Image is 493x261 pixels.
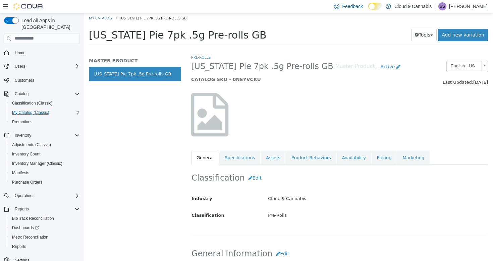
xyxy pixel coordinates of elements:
div: Cloud 9 Cannabis [179,181,409,193]
span: Inventory [12,131,80,139]
button: Reports [12,205,32,213]
a: [US_STATE] Pie 7pk .5g Pre-rolls GB [5,55,97,69]
button: Customers [1,75,83,85]
h5: CATALOG SKU - 0NEYVCKU [107,64,327,70]
h5: MASTER PRODUCT [5,46,97,52]
button: Promotions [7,117,83,127]
a: Inventory Manager (Classic) [9,159,65,168]
a: Marketing [313,139,346,153]
span: Load All Apps in [GEOGRAPHIC_DATA] [19,17,80,30]
span: BioTrack Reconciliation [9,214,80,222]
span: Reports [12,244,26,249]
span: [US_STATE] Pie 7pk .5g Pre-rolls GB [5,17,183,29]
a: Product Behaviors [202,139,253,153]
span: SS [440,2,445,10]
h2: General Information [108,236,404,248]
button: Reports [1,204,83,214]
a: Dashboards [9,224,42,232]
span: Reports [12,205,80,213]
h2: Classification [108,160,404,172]
button: Inventory [12,131,34,139]
span: Purchase Orders [12,180,43,185]
img: Cova [13,3,44,10]
span: Manifests [12,170,29,176]
a: BioTrack Reconciliation [9,214,57,222]
span: Customers [15,78,34,83]
a: My Catalog [5,3,28,8]
span: Adjustments (Classic) [9,141,80,149]
span: Catalog [15,91,29,96]
div: Sarbjot Singh [438,2,446,10]
span: [DATE] [389,68,404,73]
span: Inventory Manager (Classic) [12,161,62,166]
button: Inventory Manager (Classic) [7,159,83,168]
button: Manifests [7,168,83,178]
a: Assets [177,139,202,153]
span: Classification (Classic) [9,99,80,107]
button: Tools [327,17,353,29]
span: Catalog [12,90,80,98]
button: Edit [161,160,181,172]
span: Inventory Manager (Classic) [9,159,80,168]
span: Active [296,52,311,57]
button: Metrc Reconciliation [7,233,83,242]
small: [Master Product] [250,52,293,57]
span: Adjustments (Classic) [12,142,51,147]
span: [US_STATE] Pie 7pk .5g Pre-rolls GB [36,3,103,8]
span: Customers [12,76,80,84]
a: Inventory Count [9,150,43,158]
div: Pre-Rolls [179,198,409,209]
button: Inventory [1,131,83,140]
button: My Catalog (Classic) [7,108,83,117]
span: Inventory Count [12,151,41,157]
a: Pre-Rolls [107,43,127,48]
a: Adjustments (Classic) [9,141,54,149]
a: Specifications [135,139,176,153]
button: Edit [188,236,209,248]
button: Operations [1,191,83,200]
span: Last Updated: [359,68,389,73]
span: Metrc Reconciliation [9,233,80,241]
span: Classification (Classic) [12,101,53,106]
button: Adjustments (Classic) [7,140,83,149]
span: [US_STATE] Pie 7pk .5g Pre-rolls GB [107,49,250,60]
a: Classification (Classic) [9,99,55,107]
span: Reports [9,243,80,251]
span: Dashboards [12,225,39,231]
span: BioTrack Reconciliation [12,216,54,221]
a: Pricing [288,139,313,153]
span: Home [15,50,25,56]
button: Users [12,62,28,70]
span: Industry [108,184,128,189]
span: Reports [15,206,29,212]
span: Inventory Count [9,150,80,158]
a: Metrc Reconciliation [9,233,51,241]
p: [PERSON_NAME] [449,2,488,10]
span: Users [15,64,25,69]
a: Active [293,49,320,61]
button: Reports [7,242,83,251]
span: Operations [15,193,35,198]
span: My Catalog (Classic) [12,110,49,115]
a: Purchase Orders [9,178,45,186]
span: Promotions [12,119,33,125]
button: Operations [12,192,37,200]
span: Inventory [15,133,31,138]
span: Promotions [9,118,80,126]
span: Metrc Reconciliation [12,235,48,240]
a: My Catalog (Classic) [9,109,52,117]
a: Dashboards [7,223,83,233]
a: Reports [9,243,29,251]
span: English - US [363,49,395,59]
span: Purchase Orders [9,178,80,186]
a: Add new variation [354,17,404,29]
span: Home [12,49,80,57]
a: English - US [363,49,404,60]
input: Dark Mode [368,3,382,10]
a: Manifests [9,169,32,177]
span: Dashboards [9,224,80,232]
button: Home [1,48,83,58]
span: Users [12,62,80,70]
a: Home [12,49,28,57]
